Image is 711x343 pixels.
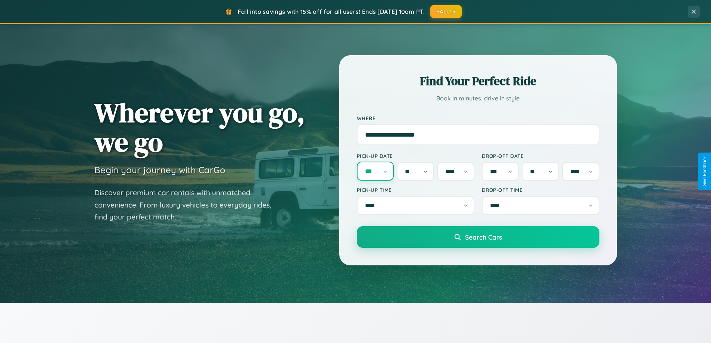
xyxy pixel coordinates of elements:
[482,153,599,159] label: Drop-off Date
[430,5,462,18] button: FALL15
[357,73,599,89] h2: Find Your Perfect Ride
[465,233,502,241] span: Search Cars
[357,153,474,159] label: Pick-up Date
[238,8,425,15] span: Fall into savings with 15% off for all users! Ends [DATE] 10am PT.
[482,187,599,193] label: Drop-off Time
[94,164,225,175] h3: Begin your journey with CarGo
[357,226,599,248] button: Search Cars
[357,93,599,104] p: Book in minutes, drive in style
[357,187,474,193] label: Pick-up Time
[357,115,599,121] label: Where
[94,98,305,157] h1: Wherever you go, we go
[702,156,707,187] div: Give Feedback
[94,187,281,223] p: Discover premium car rentals with unmatched convenience. From luxury vehicles to everyday rides, ...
